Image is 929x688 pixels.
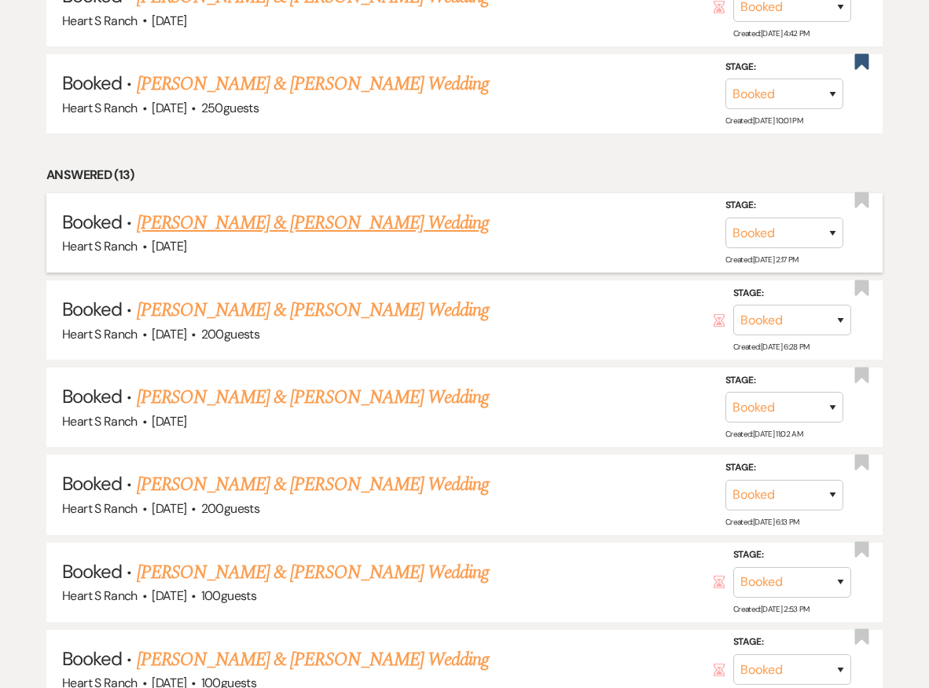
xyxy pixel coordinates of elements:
a: [PERSON_NAME] & [PERSON_NAME] Wedding [137,70,489,98]
a: [PERSON_NAME] & [PERSON_NAME] Wedding [137,558,489,587]
span: 200 guests [201,500,259,517]
span: [DATE] [152,500,186,517]
span: Heart S Ranch [62,100,138,116]
label: Stage: [725,59,843,76]
span: [DATE] [152,238,186,254]
label: Stage: [725,197,843,214]
span: Heart S Ranch [62,13,138,29]
span: [DATE] [152,326,186,342]
span: [DATE] [152,100,186,116]
span: Booked [62,471,122,496]
a: [PERSON_NAME] & [PERSON_NAME] Wedding [137,470,489,499]
span: Booked [62,210,122,234]
span: Booked [62,646,122,671]
span: Heart S Ranch [62,587,138,604]
span: Created: [DATE] 11:02 AM [725,429,802,439]
span: [DATE] [152,13,186,29]
span: [DATE] [152,587,186,604]
span: 250 guests [201,100,259,116]
span: Created: [DATE] 6:28 PM [733,342,810,352]
label: Stage: [725,459,843,477]
span: Created: [DATE] 6:13 PM [725,517,799,527]
span: Heart S Ranch [62,238,138,254]
span: Created: [DATE] 4:42 PM [733,28,810,38]
span: Created: [DATE] 2:17 PM [725,254,799,265]
label: Stage: [725,372,843,390]
a: [PERSON_NAME] & [PERSON_NAME] Wedding [137,209,489,237]
span: Booked [62,297,122,321]
span: Heart S Ranch [62,326,138,342]
label: Stage: [733,547,851,564]
span: Heart S Ranch [62,500,138,517]
span: Heart S Ranch [62,413,138,430]
label: Stage: [733,634,851,651]
span: 200 guests [201,326,259,342]
label: Stage: [733,285,851,302]
span: Created: [DATE] 2:53 PM [733,604,810,614]
a: [PERSON_NAME] & [PERSON_NAME] Wedding [137,646,489,674]
span: Booked [62,384,122,408]
span: [DATE] [152,413,186,430]
li: Answered (13) [46,165,883,185]
a: [PERSON_NAME] & [PERSON_NAME] Wedding [137,383,489,412]
span: Created: [DATE] 10:01 PM [725,115,802,126]
span: Booked [62,71,122,95]
a: [PERSON_NAME] & [PERSON_NAME] Wedding [137,296,489,324]
span: 100 guests [201,587,256,604]
span: Booked [62,559,122,584]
